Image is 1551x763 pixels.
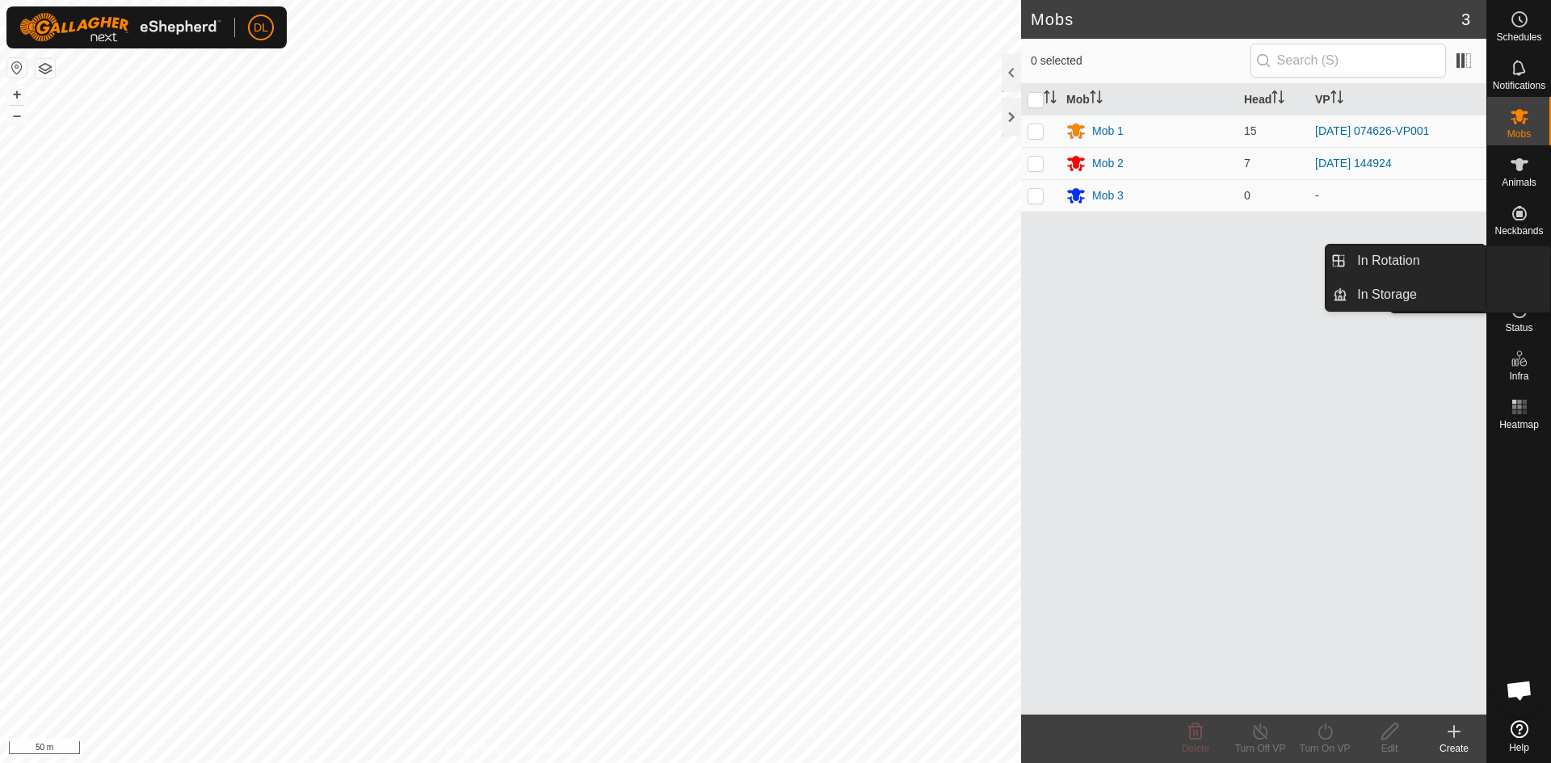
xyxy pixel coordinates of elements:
button: Reset Map [7,58,27,78]
a: In Storage [1347,279,1486,311]
a: Help [1487,714,1551,759]
span: 0 [1244,189,1250,202]
a: Privacy Policy [447,742,507,757]
span: In Rotation [1357,251,1419,270]
span: Delete [1182,743,1210,754]
div: Create [1422,741,1486,756]
div: Mob 1 [1092,123,1124,140]
p-sorticon: Activate to sort [1090,93,1103,106]
input: Search (S) [1250,44,1446,78]
p-sorticon: Activate to sort [1271,93,1284,106]
div: Open chat [1495,666,1544,715]
span: Neckbands [1494,226,1543,236]
div: Turn Off VP [1228,741,1292,756]
span: Animals [1502,178,1536,187]
p-sorticon: Activate to sort [1044,93,1057,106]
span: 7 [1244,157,1250,170]
span: 0 selected [1031,52,1250,69]
span: 3 [1461,7,1470,31]
span: Heatmap [1499,420,1539,430]
span: Status [1505,323,1532,333]
span: DL [254,19,268,36]
a: Contact Us [527,742,574,757]
span: 15 [1244,124,1257,137]
th: Head [1238,84,1309,115]
th: VP [1309,84,1486,115]
p-sorticon: Activate to sort [1330,93,1343,106]
button: – [7,106,27,125]
img: Gallagher Logo [19,13,221,42]
button: Map Layers [36,59,55,78]
div: Mob 3 [1092,187,1124,204]
div: Turn On VP [1292,741,1357,756]
div: Mob 2 [1092,155,1124,172]
li: In Rotation [1326,245,1486,277]
span: Notifications [1493,81,1545,90]
span: In Storage [1357,285,1417,304]
h2: Mobs [1031,10,1461,29]
span: Infra [1509,371,1528,381]
span: Mobs [1507,129,1531,139]
a: [DATE] 074626-VP001 [1315,124,1429,137]
span: Schedules [1496,32,1541,42]
button: + [7,85,27,104]
li: In Storage [1326,279,1486,311]
span: Help [1509,743,1529,753]
a: In Rotation [1347,245,1486,277]
a: [DATE] 144924 [1315,157,1392,170]
th: Mob [1060,84,1238,115]
div: Edit [1357,741,1422,756]
td: - [1309,179,1486,212]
